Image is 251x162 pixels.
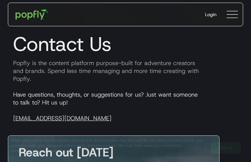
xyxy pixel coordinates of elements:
[211,142,241,153] a: Got It!
[13,114,112,122] a: [EMAIL_ADDRESS][DOMAIN_NAME]
[8,59,243,83] p: Popfly is the content platform purpose-built for adventure creators and brands. Spend less time m...
[62,148,70,153] a: here
[8,91,243,122] p: Have questions, thoughts, or suggestions for us? Just want someone to talk to? Hit us up!
[200,6,222,23] a: Login
[10,138,206,153] div: When you visit or log in, cookies and similar technologies may be used by our data partners to li...
[11,5,53,24] a: home
[8,32,243,56] h1: Contact Us
[205,11,217,18] div: Login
